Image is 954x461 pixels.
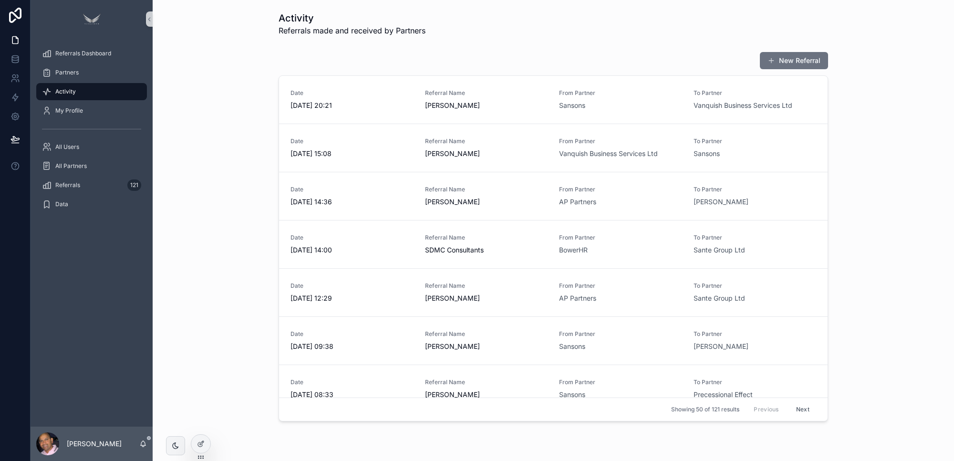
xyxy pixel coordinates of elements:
span: Partners [55,69,79,76]
span: Date [290,378,414,386]
a: Vanquish Business Services Ltd [559,149,658,158]
a: Precessional Effect [694,390,753,399]
span: To Partner [694,137,817,145]
a: All Users [36,138,147,156]
a: My Profile [36,102,147,119]
span: Date [290,234,414,241]
a: [PERSON_NAME] [694,197,748,207]
span: SDMC Consultants [425,245,548,255]
span: From Partner [559,234,682,241]
a: [PERSON_NAME] [694,342,748,351]
span: [DATE] 12:29 [290,293,414,303]
a: Activity [36,83,147,100]
div: 121 [127,179,141,191]
a: Sansons [559,101,585,110]
span: From Partner [559,89,682,97]
span: [DATE] 09:38 [290,342,414,351]
span: [PERSON_NAME] [425,342,548,351]
span: [DATE] 14:00 [290,245,414,255]
span: From Partner [559,378,682,386]
h1: Activity [279,11,425,25]
span: Referral Name [425,282,548,290]
span: All Partners [55,162,87,170]
span: To Partner [694,282,817,290]
a: Sansons [694,149,720,158]
a: AP Partners [559,197,596,207]
span: Referral Name [425,137,548,145]
span: [PERSON_NAME] [425,197,548,207]
span: To Partner [694,89,817,97]
span: Referral Name [425,378,548,386]
span: Data [55,200,68,208]
span: To Partner [694,234,817,241]
span: Activity [55,88,76,95]
span: Showing 50 of 121 results [671,406,739,413]
button: New Referral [760,52,828,69]
span: Referrals Dashboard [55,50,111,57]
span: [DATE] 20:21 [290,101,414,110]
span: Date [290,330,414,338]
a: Sante Group Ltd [694,245,745,255]
span: [PERSON_NAME] [425,101,548,110]
span: [PERSON_NAME] [425,293,548,303]
span: Referral Name [425,89,548,97]
div: scrollable content [31,38,153,225]
a: Data [36,196,147,213]
span: Referral Name [425,330,548,338]
a: BowerHR [559,245,588,255]
span: Date [290,186,414,193]
span: All Users [55,143,79,151]
span: From Partner [559,330,682,338]
span: Referral Name [425,186,548,193]
span: Referrals made and received by Partners [279,25,425,36]
span: From Partner [559,137,682,145]
p: [PERSON_NAME] [67,439,122,449]
span: From Partner [559,186,682,193]
span: [DATE] 15:08 [290,149,414,158]
span: From Partner [559,282,682,290]
a: Partners [36,64,147,81]
a: All Partners [36,157,147,175]
span: To Partner [694,330,817,338]
img: App logo [80,11,103,27]
a: Sansons [559,342,585,351]
span: My Profile [55,107,83,115]
button: Next [789,402,816,417]
span: Date [290,282,414,290]
span: To Partner [694,186,817,193]
a: Referrals121 [36,177,147,194]
span: [DATE] 08:33 [290,390,414,399]
a: Sansons [559,390,585,399]
span: Date [290,89,414,97]
a: AP Partners [559,293,596,303]
a: Vanquish Business Services Ltd [694,101,792,110]
a: Referrals Dashboard [36,45,147,62]
span: Referrals [55,181,80,189]
span: Referral Name [425,234,548,241]
a: Sante Group Ltd [694,293,745,303]
span: To Partner [694,378,817,386]
span: [DATE] 14:36 [290,197,414,207]
span: [PERSON_NAME] [425,149,548,158]
span: Date [290,137,414,145]
span: [PERSON_NAME] [425,390,548,399]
